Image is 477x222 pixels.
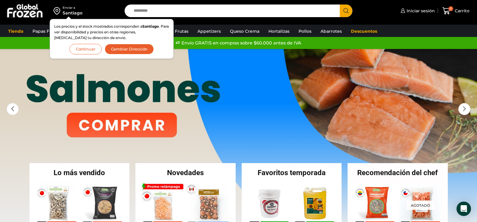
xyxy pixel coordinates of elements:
[7,103,19,115] div: Previous slide
[63,6,82,10] div: Enviar a
[5,26,26,37] a: Tienda
[29,26,62,37] a: Papas Fritas
[29,169,130,176] h2: Lo más vendido
[227,26,262,37] a: Queso Crema
[441,4,471,18] a: 0 Carrito
[242,169,342,176] h2: Favoritos temporada
[448,6,453,11] span: 0
[142,24,159,29] strong: Santiago
[265,26,293,37] a: Hortalizas
[399,5,435,17] a: Iniciar sesión
[194,26,224,37] a: Appetizers
[405,8,435,14] span: Iniciar sesión
[63,10,82,16] div: Santiago
[70,44,102,54] button: Continuar
[317,26,345,37] a: Abarrotes
[453,8,469,14] span: Carrito
[105,44,154,54] button: Cambiar Dirección
[407,200,434,210] p: Agotado
[54,23,169,41] p: Los precios y el stock mostrados corresponden a . Para ver disponibilidad y precios en otras regi...
[54,6,63,16] img: address-field-icon.svg
[457,202,471,216] div: Open Intercom Messenger
[348,26,380,37] a: Descuentos
[348,169,448,176] h2: Recomendación del chef
[135,169,236,176] h2: Novedades
[340,5,352,17] button: Search button
[458,103,470,115] div: Next slide
[296,26,314,37] a: Pollos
